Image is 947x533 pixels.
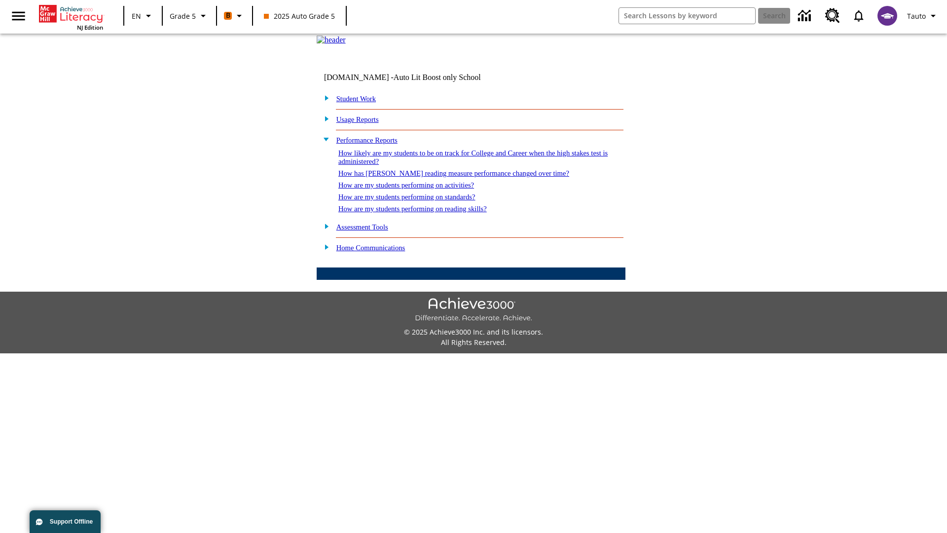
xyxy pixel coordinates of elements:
a: Notifications [846,3,872,29]
img: header [317,36,346,44]
a: Usage Reports [336,115,379,123]
a: Data Center [792,2,819,30]
button: Open side menu [4,1,33,31]
span: 2025 Auto Grade 5 [264,11,335,21]
img: plus.gif [319,93,329,102]
a: Resource Center, Will open in new tab [819,2,846,29]
div: Home [39,3,103,31]
input: search field [619,8,755,24]
span: B [226,9,230,22]
a: Home Communications [336,244,405,252]
img: plus.gif [319,242,329,251]
button: Profile/Settings [903,7,943,25]
img: plus.gif [319,222,329,230]
a: Performance Reports [336,136,398,144]
nobr: Auto Lit Boost only School [394,73,481,81]
img: avatar image [877,6,897,26]
a: How has [PERSON_NAME] reading measure performance changed over time? [338,169,569,177]
button: Select a new avatar [872,3,903,29]
span: EN [132,11,141,21]
span: NJ Edition [77,24,103,31]
img: minus.gif [319,135,329,144]
a: How are my students performing on reading skills? [338,205,487,213]
a: Student Work [336,95,376,103]
button: Support Offline [30,510,101,533]
a: How likely are my students to be on track for College and Career when the high stakes test is adm... [338,149,608,165]
button: Boost Class color is orange. Change class color [220,7,249,25]
td: [DOMAIN_NAME] - [324,73,506,82]
button: Language: EN, Select a language [127,7,159,25]
span: Grade 5 [170,11,196,21]
a: How are my students performing on standards? [338,193,475,201]
img: plus.gif [319,114,329,123]
span: Tauto [907,11,926,21]
a: How are my students performing on activities? [338,181,474,189]
span: Support Offline [50,518,93,525]
a: Assessment Tools [336,223,388,231]
img: Achieve3000 Differentiate Accelerate Achieve [415,298,532,323]
button: Grade: Grade 5, Select a grade [166,7,213,25]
